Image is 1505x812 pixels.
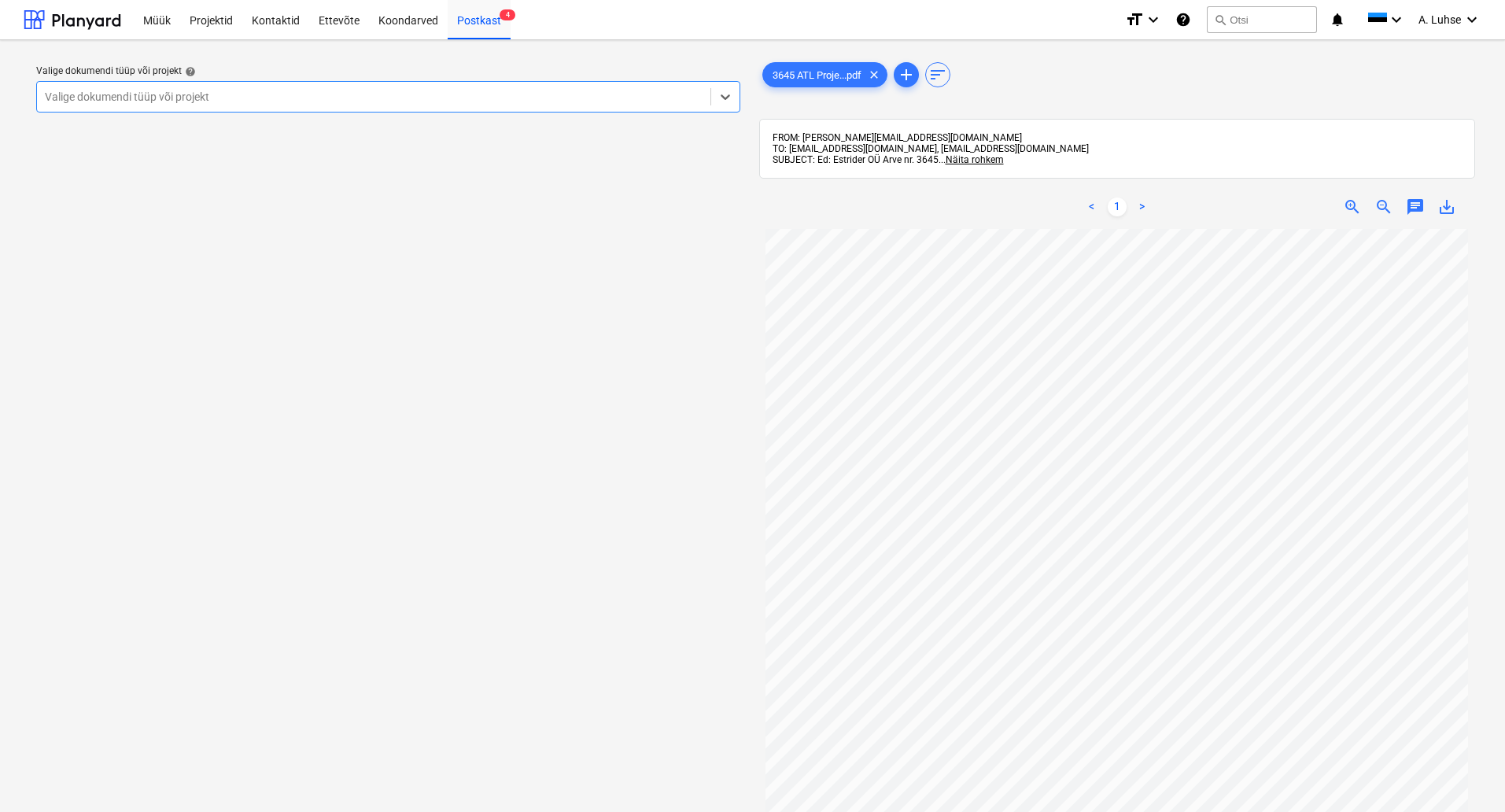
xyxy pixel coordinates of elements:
[763,69,871,81] span: 3645 ATL Proje...pdf
[1343,197,1362,216] span: zoom_in
[1437,197,1456,216] span: save_alt
[1108,197,1127,216] a: Page 1 is your current page
[773,154,939,165] span: SUBJECT: Ed: Estrider OÜ Arve nr. 3645
[865,65,883,84] span: clear
[1133,197,1152,216] a: Next page
[773,132,1022,143] span: FROM: [PERSON_NAME][EMAIL_ADDRESS][DOMAIN_NAME]
[928,65,947,84] span: sort
[939,154,1004,165] span: ...
[500,9,515,20] span: 4
[1426,736,1505,812] iframe: Chat Widget
[182,66,196,77] span: help
[762,62,887,87] div: 3645 ATL Proje...pdf
[1426,736,1505,812] div: Vestlusvidin
[36,65,740,78] div: Valige dokumendi tüüp või projekt
[773,143,1089,154] span: TO: [EMAIL_ADDRESS][DOMAIN_NAME], [EMAIL_ADDRESS][DOMAIN_NAME]
[1406,197,1425,216] span: chat
[946,154,1004,165] span: Näita rohkem
[897,65,916,84] span: add
[1374,197,1393,216] span: zoom_out
[1083,197,1101,216] a: Previous page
